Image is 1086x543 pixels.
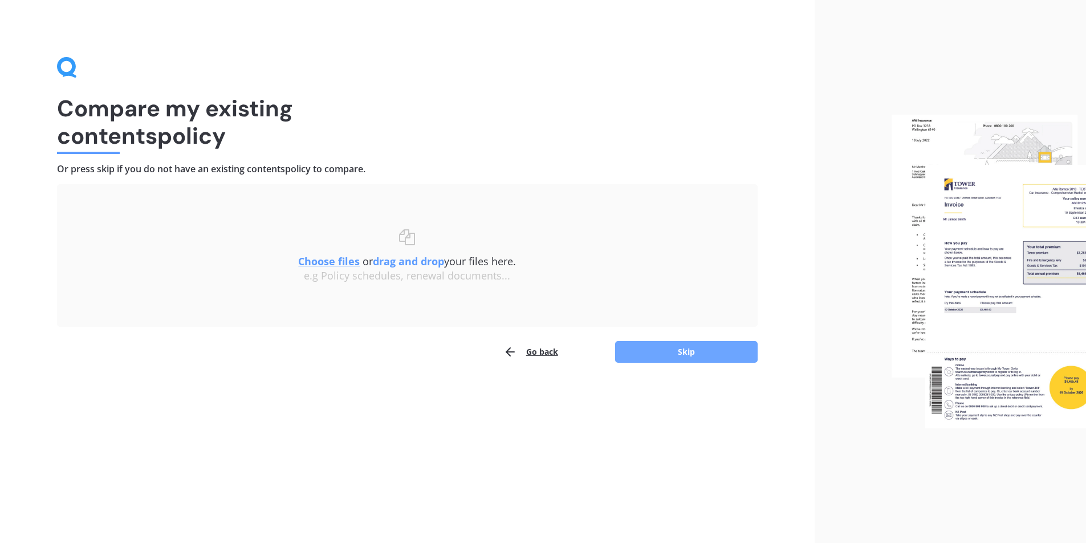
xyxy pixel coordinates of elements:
button: Go back [503,341,558,363]
b: drag and drop [373,254,444,268]
span: or your files here. [298,254,516,268]
button: Skip [615,341,758,363]
img: files.webp [892,115,1086,428]
h1: Compare my existing contents policy [57,95,758,149]
h4: Or press skip if you do not have an existing contents policy to compare. [57,163,758,175]
u: Choose files [298,254,360,268]
div: e.g Policy schedules, renewal documents... [80,270,735,282]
